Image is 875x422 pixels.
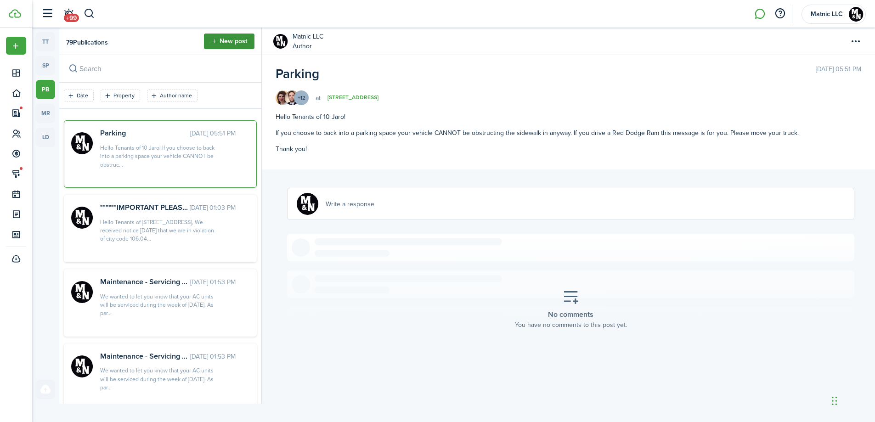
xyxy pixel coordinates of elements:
h4: 79 Publications [66,38,108,47]
time: [DATE] 01:53 PM [190,277,236,287]
a: tt [36,32,55,51]
a: pb [36,80,55,99]
span: Matnic LLC [808,11,845,17]
p: Hello Tenants of 10 Jaro! [276,112,861,122]
button: Search [84,6,95,22]
button: New post [204,34,254,49]
img: Brooke Cook [276,90,290,105]
div: We wanted to let you know that your AC units will be serviced during the week of [DATE]. As par... [100,293,215,318]
iframe: Chat Widget [829,378,875,422]
filter-tag: Open filter [64,90,94,101]
time: [DATE] 01:53 PM [190,352,236,361]
span: Author [293,41,323,51]
img: Matnic LLC [273,34,288,49]
img: Matnic LLC [297,193,319,215]
button: Open sidebar [39,5,56,23]
h3: Maintenance - Servicing AC U... [100,276,190,288]
time: [DATE] 01:03 PM [190,203,236,213]
input: search [59,55,261,82]
span: at [309,93,327,103]
img: Matnic LLC [849,7,864,22]
span: +99 [64,14,79,22]
a: ld [36,128,55,147]
a: mr [36,104,55,123]
p: If you choose to back into a parking space your vehicle CANNOT be obstructing the sidewalk in any... [276,128,861,138]
img: Matnic LLC [71,355,93,377]
p: Thank you! [276,144,861,154]
div: Drag [832,387,837,415]
h3: Parking [100,128,190,139]
div: Hello Tenants of [STREET_ADDRESS], We received notice [DATE] that we are in violation of city cod... [100,218,215,243]
img: TenantCloud [9,9,21,18]
placeholder-title: No comments [548,309,593,320]
img: Matnic LLC [71,207,93,229]
span: [DATE] 05:51 PM [816,64,861,84]
img: Matnic LLC [71,132,93,154]
filter-tag-label: Property [113,91,135,100]
button: Open menu [848,34,864,49]
filter-tag: Open filter [101,90,140,101]
div: Hello Tenants of 10 Jaro! If you choose to back into a parking space your vehicle CANNOT be obstr... [100,144,215,169]
time: [DATE] 05:51 PM [190,129,236,138]
span: Write a response [326,199,374,209]
h1: Parking [276,64,319,84]
a: sp [36,56,55,75]
img: Daniel Cook [285,90,299,105]
button: Open menu [6,37,26,55]
a: [STREET_ADDRESS] [327,95,378,101]
avatar-counter: +12 [294,90,309,105]
placeholder-description: You have no comments to this post yet. [515,320,627,330]
filter-tag-label: Date [77,91,88,100]
div: Matnic LLC [293,32,323,51]
h3: Maintenance - Servicing AC U... [100,351,190,362]
filter-tag-label: Author name [160,91,192,100]
img: Matnic LLC [71,281,93,303]
div: We wanted to let you know that your AC units will be serviced during the week of [DATE]. As par... [100,366,215,392]
button: Search [67,62,79,75]
filter-tag: Open filter [147,90,198,101]
button: Open resource center [772,6,788,22]
a: Notifications [60,2,77,26]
